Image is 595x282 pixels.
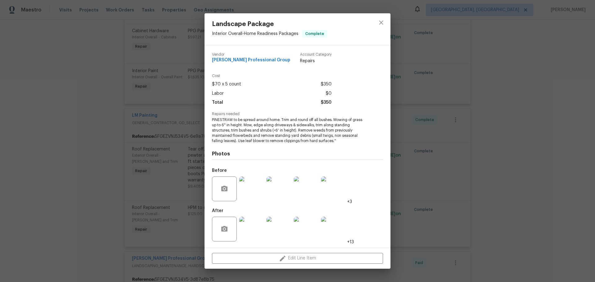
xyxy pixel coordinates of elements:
h5: Before [212,168,227,173]
span: $70 x 5 count [212,80,241,89]
h4: Photos [212,151,383,157]
span: Vendor [212,53,290,57]
button: close [374,15,389,30]
span: Account Category [300,53,332,57]
span: [PERSON_NAME] Professional Group [212,58,290,63]
span: +13 [347,239,354,245]
span: $350 [321,98,332,107]
span: +3 [347,199,352,205]
span: $0 [326,89,332,98]
span: PINESTRAW to be spread around home. Trim and round off all bushes. Mowing of grass up to 6" in he... [212,117,366,143]
span: Total [212,98,223,107]
span: Repairs [300,58,332,64]
span: Complete [303,31,327,37]
span: Repairs needed [212,112,383,116]
h5: After [212,209,223,213]
span: Landscape Package [212,21,327,28]
span: $350 [321,80,332,89]
span: Labor [212,89,224,98]
span: Interior Overall - Home Readiness Packages [212,32,298,36]
span: Cost [212,74,332,78]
